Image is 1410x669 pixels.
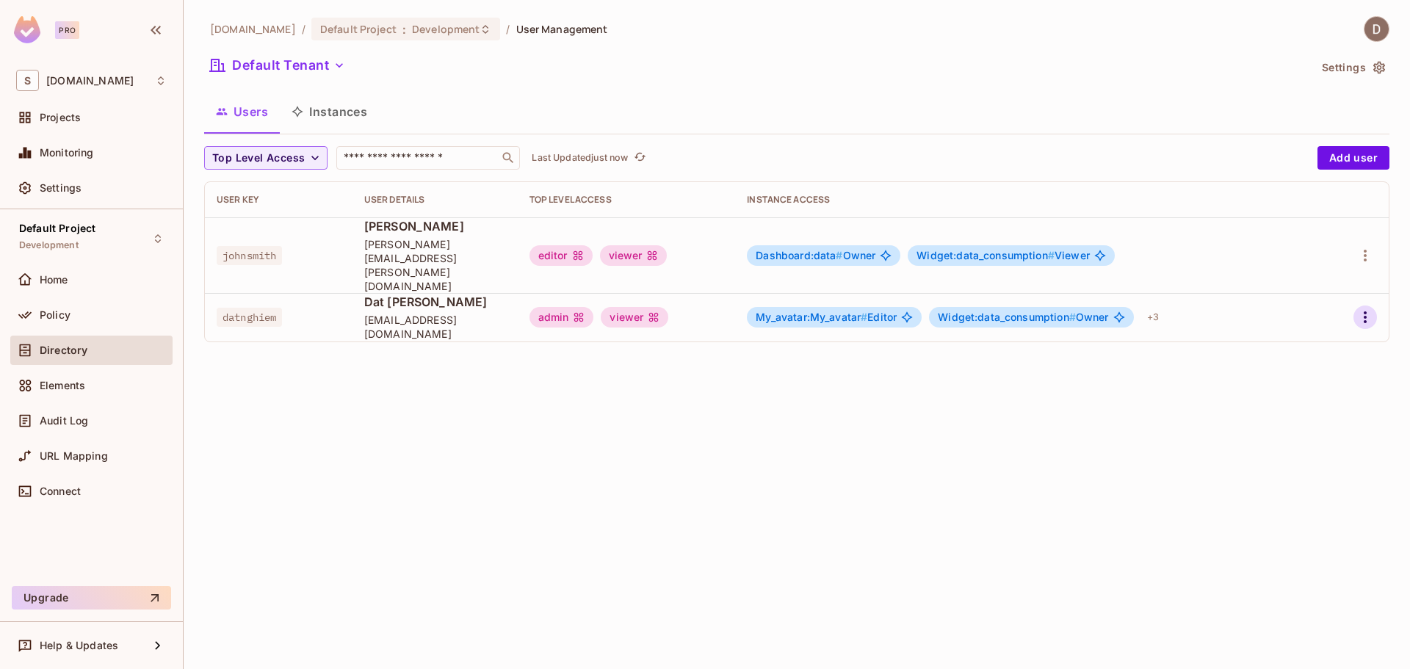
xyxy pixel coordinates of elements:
div: User Key [217,194,341,206]
span: S [16,70,39,91]
button: Users [204,93,280,130]
span: User Management [516,22,608,36]
span: johnsmith [217,246,282,265]
span: Owner [938,311,1108,323]
div: editor [529,245,593,266]
span: Projects [40,112,81,123]
button: Instances [280,93,379,130]
span: Click to refresh data [628,149,648,167]
div: Instance Access [747,194,1314,206]
div: viewer [600,245,668,266]
span: the active workspace [210,22,296,36]
p: Last Updated just now [532,152,628,164]
span: Dashboard:data [756,249,842,261]
button: Upgrade [12,586,171,610]
button: Settings [1316,56,1389,79]
img: SReyMgAAAABJRU5ErkJggg== [14,16,40,43]
li: / [506,22,510,36]
button: Top Level Access [204,146,328,170]
div: viewer [601,307,668,328]
div: Top Level Access [529,194,724,206]
span: Connect [40,485,81,497]
span: Widget:data_consumption [916,249,1055,261]
span: [EMAIL_ADDRESS][DOMAIN_NAME] [364,313,506,341]
span: Policy [40,309,70,321]
img: Dat Nghiem Quoc [1364,17,1389,41]
span: Workspace: savameta.com [46,75,134,87]
span: datnghiem [217,308,282,327]
span: Viewer [916,250,1090,261]
span: # [836,249,842,261]
span: Directory [40,344,87,356]
span: URL Mapping [40,450,108,462]
span: Top Level Access [212,149,305,167]
span: refresh [634,151,646,165]
span: Help & Updates [40,640,118,651]
span: Widget:data_consumption [938,311,1076,323]
div: User Details [364,194,506,206]
span: Development [19,239,79,251]
div: Pro [55,21,79,39]
span: [PERSON_NAME] [364,218,506,234]
li: / [302,22,305,36]
span: # [861,311,867,323]
span: Home [40,274,68,286]
span: Default Project [19,223,95,234]
span: Owner [756,250,875,261]
span: Default Project [320,22,397,36]
span: Elements [40,380,85,391]
span: [PERSON_NAME][EMAIL_ADDRESS][PERSON_NAME][DOMAIN_NAME] [364,237,506,293]
span: Editor [756,311,897,323]
span: # [1048,249,1055,261]
button: Add user [1317,146,1389,170]
span: Settings [40,182,82,194]
span: : [402,23,407,35]
span: My_avatar:My_avatar [756,311,867,323]
div: admin [529,307,594,328]
span: Audit Log [40,415,88,427]
span: # [1069,311,1076,323]
div: + 3 [1141,305,1165,329]
span: Development [412,22,480,36]
span: Dat [PERSON_NAME] [364,294,506,310]
button: Default Tenant [204,54,351,77]
span: Monitoring [40,147,94,159]
button: refresh [631,149,648,167]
